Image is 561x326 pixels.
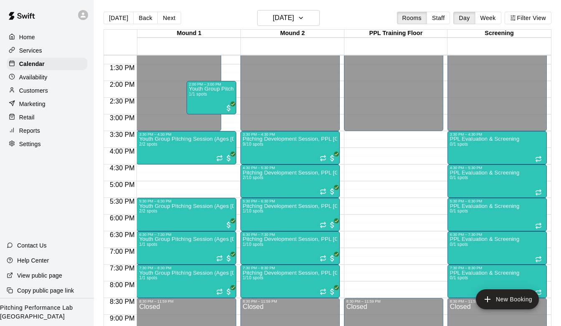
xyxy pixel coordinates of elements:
[108,114,137,121] span: 3:00 PM
[19,140,41,148] p: Settings
[243,299,337,303] div: 8:30 PM – 11:59 PM
[450,132,544,136] div: 3:30 PM – 4:30 PM
[225,104,233,112] span: All customers have paid
[19,73,48,81] p: Availability
[453,12,475,24] button: Day
[139,142,157,147] span: 2/2 spots filled
[505,12,551,24] button: Filter View
[7,58,87,70] div: Calendar
[108,81,137,88] span: 2:00 PM
[450,266,544,270] div: 7:30 PM – 8:30 PM
[225,288,233,296] span: All customers have paid
[7,44,87,57] a: Services
[189,82,234,86] div: 2:00 PM – 3:00 PM
[447,131,547,164] div: 3:30 PM – 4:30 PM: PPL Evaluation & Screening
[108,64,137,71] span: 1:30 PM
[240,131,340,164] div: 3:30 PM – 4:30 PM: Pitching Development Session, PPL Louisville (Ages 13+)
[108,265,137,272] span: 7:30 PM
[240,198,340,231] div: 5:30 PM – 6:30 PM: Pitching Development Session, PPL Louisville (Ages 13+)
[243,209,263,213] span: 1/10 spots filled
[7,71,87,83] a: Availability
[157,12,181,24] button: Next
[136,265,236,298] div: 7:30 PM – 8:30 PM: Youth Group Pitching Session (Ages 12 and Under)
[139,199,233,203] div: 5:30 PM – 6:30 PM
[450,175,468,180] span: 0/1 spots filled
[240,265,340,298] div: 7:30 PM – 8:30 PM: Pitching Development Session, PPL Louisville (Ages 13+)
[19,46,42,55] p: Services
[240,164,340,198] div: 4:30 PM – 5:30 PM: Pitching Development Session, PPL Louisville (Ages 13+)
[225,154,233,162] span: All customers have paid
[108,215,137,222] span: 6:00 PM
[328,187,336,196] span: All customers have paid
[17,271,62,280] p: View public page
[450,209,468,213] span: 0/1 spots filled
[19,126,40,135] p: Reports
[450,242,468,247] span: 0/1 spots filled
[243,242,263,247] span: 1/10 spots filled
[137,30,241,38] div: Mound 1
[273,12,294,24] h6: [DATE]
[139,299,233,303] div: 8:30 PM – 11:59 PM
[450,142,468,147] span: 0/1 spots filled
[7,31,87,43] a: Home
[243,175,263,180] span: 2/10 spots filled
[476,289,539,309] button: add
[225,254,233,263] span: All customers have paid
[104,12,134,24] button: [DATE]
[7,84,87,97] a: Customers
[447,198,547,231] div: 5:30 PM – 6:30 PM: PPL Evaluation & Screening
[450,166,544,170] div: 4:30 PM – 5:30 PM
[7,98,87,110] a: Marketing
[136,131,236,164] div: 3:30 PM – 4:30 PM: Youth Group Pitching Session (Ages 12 and Under)
[216,255,223,262] span: Recurring event
[320,288,326,295] span: Recurring event
[243,199,337,203] div: 5:30 PM – 6:30 PM
[189,92,207,96] span: 1/1 spots filled
[19,60,45,68] p: Calendar
[108,198,137,205] span: 5:30 PM
[216,288,223,295] span: Recurring event
[17,256,49,265] p: Help Center
[320,255,326,262] span: Recurring event
[450,275,468,280] span: 0/1 spots filled
[320,188,326,195] span: Recurring event
[450,199,544,203] div: 5:30 PM – 6:30 PM
[139,132,233,136] div: 3:30 PM – 4:30 PM
[139,266,233,270] div: 7:30 PM – 8:30 PM
[139,275,157,280] span: 1/1 spots filled
[7,124,87,137] a: Reports
[450,232,544,237] div: 6:30 PM – 7:30 PM
[108,315,137,322] span: 9:00 PM
[225,221,233,229] span: All customers have paid
[447,30,551,38] div: Screening
[108,98,137,105] span: 2:30 PM
[344,30,448,38] div: PPL Training Floor
[447,164,547,198] div: 4:30 PM – 5:30 PM: PPL Evaluation & Screening
[447,231,547,265] div: 6:30 PM – 7:30 PM: PPL Evaluation & Screening
[328,154,336,162] span: All customers have paid
[243,142,263,147] span: 9/10 spots filled
[17,286,74,295] p: Copy public page link
[19,100,45,108] p: Marketing
[108,164,137,172] span: 4:30 PM
[427,12,450,24] button: Staff
[108,231,137,238] span: 6:30 PM
[447,265,547,298] div: 7:30 PM – 8:30 PM: PPL Evaluation & Screening
[257,10,320,26] button: [DATE]
[108,248,137,255] span: 7:00 PM
[328,221,336,229] span: All customers have paid
[243,232,337,237] div: 6:30 PM – 7:30 PM
[475,12,501,24] button: Week
[108,181,137,188] span: 5:00 PM
[7,111,87,124] a: Retail
[7,138,87,150] div: Settings
[320,155,326,162] span: Recurring event
[216,155,223,162] span: Recurring event
[320,222,326,228] span: Recurring event
[328,288,336,296] span: All customers have paid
